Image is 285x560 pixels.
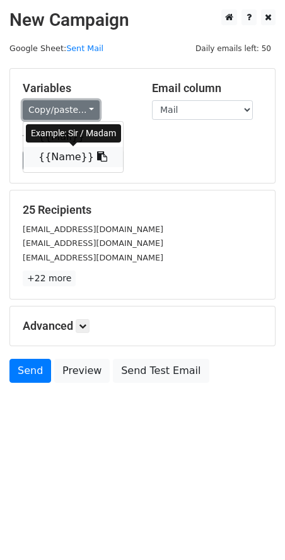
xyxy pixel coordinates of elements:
[26,124,121,143] div: Example: Sir / Madam
[191,42,276,55] span: Daily emails left: 50
[113,359,209,383] a: Send Test Email
[152,81,262,95] h5: Email column
[23,319,262,333] h5: Advanced
[9,44,103,53] small: Google Sheet:
[23,253,163,262] small: [EMAIL_ADDRESS][DOMAIN_NAME]
[23,225,163,234] small: [EMAIL_ADDRESS][DOMAIN_NAME]
[23,147,123,167] a: {{Name}}
[23,271,76,286] a: +22 more
[191,44,276,53] a: Daily emails left: 50
[222,499,285,560] iframe: Chat Widget
[9,9,276,31] h2: New Campaign
[23,203,262,217] h5: 25 Recipients
[23,238,163,248] small: [EMAIL_ADDRESS][DOMAIN_NAME]
[9,359,51,383] a: Send
[23,100,100,120] a: Copy/paste...
[222,499,285,560] div: 聊天小工具
[66,44,103,53] a: Sent Mail
[23,127,123,147] a: {{Mail}}
[54,359,110,383] a: Preview
[23,81,133,95] h5: Variables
